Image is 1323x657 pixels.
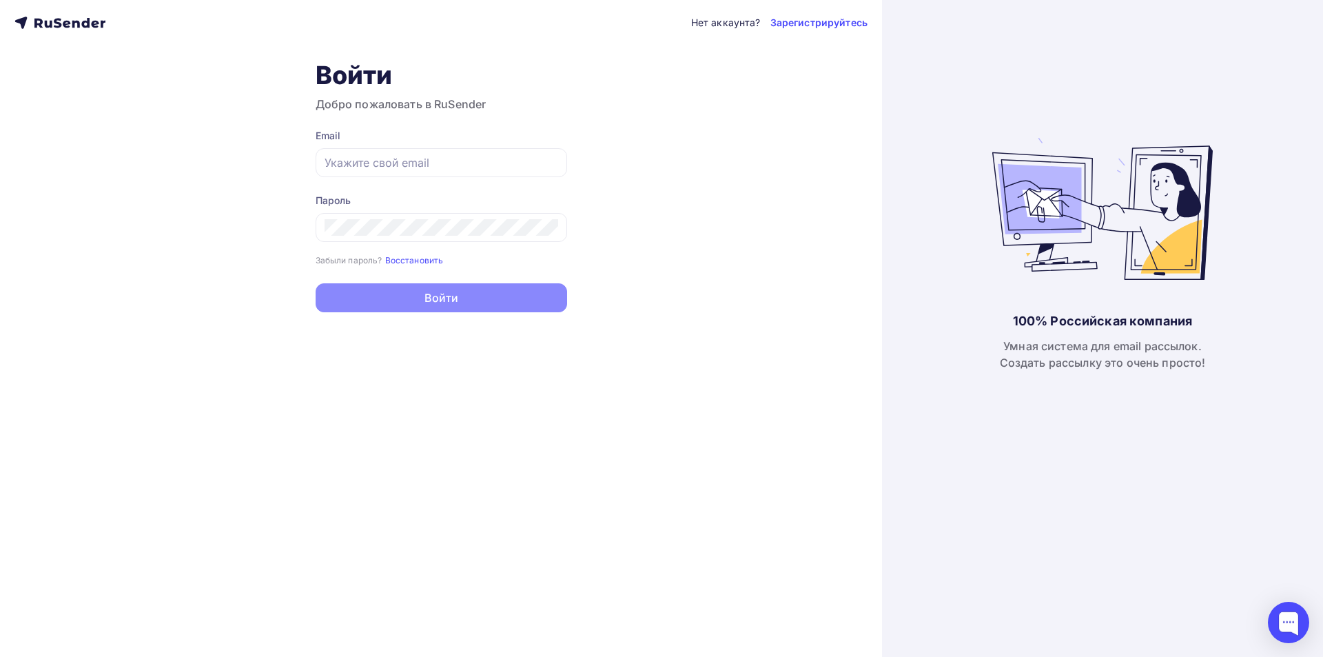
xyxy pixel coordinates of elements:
h1: Войти [316,60,567,90]
div: Умная система для email рассылок. Создать рассылку это очень просто! [1000,338,1206,371]
input: Укажите свой email [325,154,558,171]
button: Войти [316,283,567,312]
small: Восстановить [385,255,444,265]
small: Забыли пароль? [316,255,382,265]
div: Email [316,129,567,143]
div: 100% Российская компания [1013,313,1192,330]
div: Пароль [316,194,567,208]
div: Нет аккаунта? [691,16,761,30]
a: Восстановить [385,254,444,265]
a: Зарегистрируйтесь [770,16,868,30]
h3: Добро пожаловать в RuSender [316,96,567,112]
